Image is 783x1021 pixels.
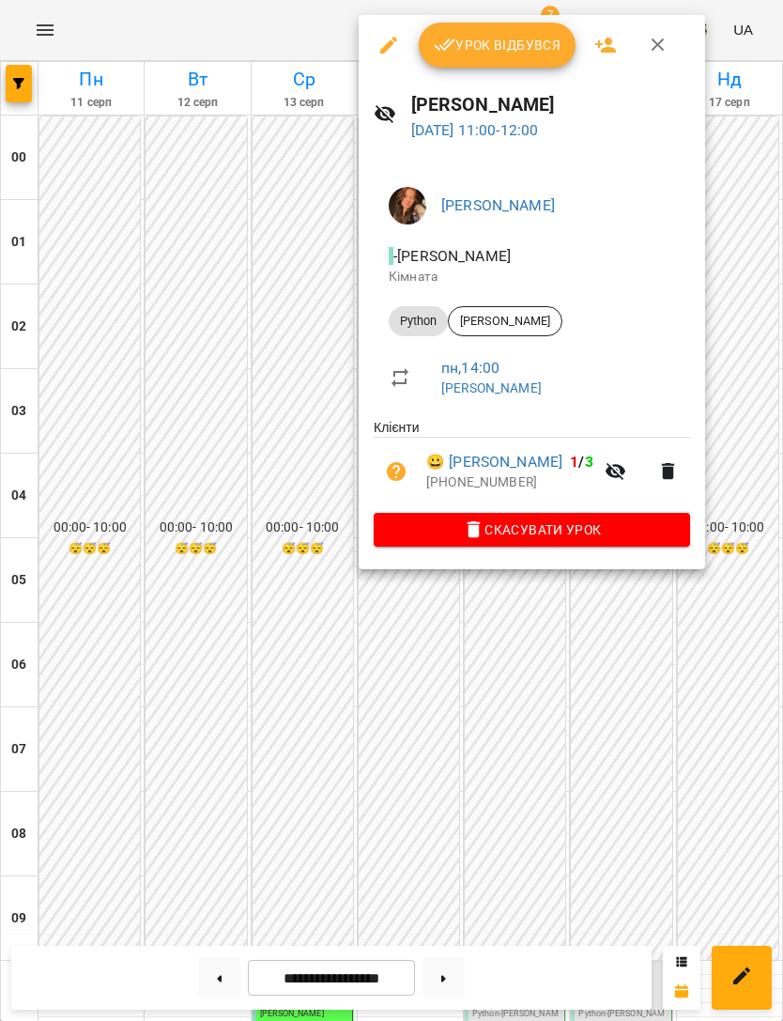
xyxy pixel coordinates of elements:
span: 3 [585,453,593,471]
b: / [570,453,592,471]
button: Скасувати Урок [374,513,690,547]
button: Візит ще не сплачено. Додати оплату? [374,449,419,494]
span: - [PERSON_NAME] [389,247,514,265]
span: Урок відбувся [434,34,561,56]
span: [PERSON_NAME] [449,313,561,330]
a: 😀 [PERSON_NAME] [426,451,562,473]
img: ab4009e934c7439b32ac48f4cd77c683.jpg [389,187,426,224]
button: Урок відбувся [419,23,576,68]
a: пн , 14:00 [441,359,499,377]
span: 1 [570,453,578,471]
span: Python [389,313,448,330]
a: [PERSON_NAME] [441,196,555,214]
p: Кімната [389,268,675,286]
div: [PERSON_NAME] [448,306,562,336]
p: [PHONE_NUMBER] [426,473,593,492]
a: [DATE] 11:00-12:00 [411,121,539,139]
span: Скасувати Урок [389,518,675,541]
a: [PERSON_NAME] [441,380,542,395]
h6: [PERSON_NAME] [411,90,691,119]
ul: Клієнти [374,418,690,512]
